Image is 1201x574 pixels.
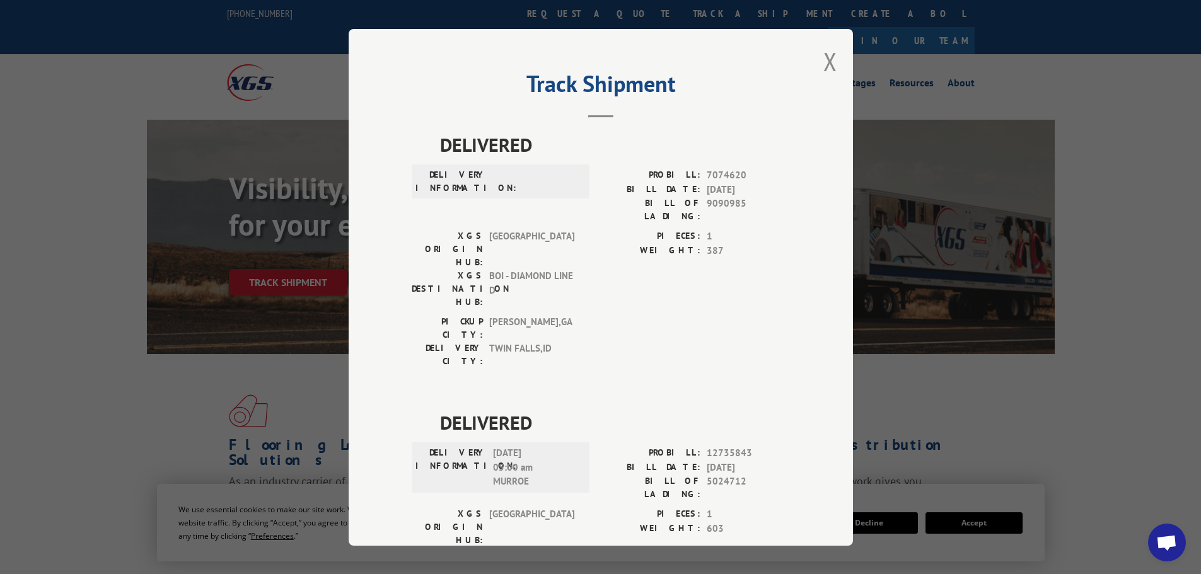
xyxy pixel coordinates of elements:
[707,182,790,197] span: [DATE]
[440,130,790,159] span: DELIVERED
[601,507,700,522] label: PIECES:
[412,342,483,368] label: DELIVERY CITY:
[601,243,700,258] label: WEIGHT:
[707,521,790,536] span: 603
[489,269,574,309] span: BOI - DIAMOND LINE D
[601,229,700,244] label: PIECES:
[412,315,483,342] label: PICKUP CITY:
[601,460,700,474] label: BILL DATE:
[1148,524,1186,561] div: Open chat
[412,269,483,309] label: XGS DESTINATION HUB:
[601,197,700,223] label: BILL OF LADING:
[707,197,790,223] span: 9090985
[601,182,700,197] label: BILL DATE:
[707,168,790,183] span: 7074620
[601,168,700,183] label: PROBILL:
[489,342,574,368] span: TWIN FALLS , ID
[489,315,574,342] span: [PERSON_NAME] , GA
[823,45,837,78] button: Close modal
[415,168,487,195] label: DELIVERY INFORMATION:
[412,507,483,547] label: XGS ORIGIN HUB:
[412,229,483,269] label: XGS ORIGIN HUB:
[707,507,790,522] span: 1
[412,75,790,99] h2: Track Shipment
[415,446,487,489] label: DELIVERY INFORMATION:
[601,446,700,461] label: PROBILL:
[489,507,574,547] span: [GEOGRAPHIC_DATA]
[601,521,700,536] label: WEIGHT:
[707,446,790,461] span: 12735843
[440,408,790,437] span: DELIVERED
[707,229,790,244] span: 1
[493,446,578,489] span: [DATE] 05:00 am MURROE
[601,474,700,501] label: BILL OF LADING:
[707,460,790,474] span: [DATE]
[489,229,574,269] span: [GEOGRAPHIC_DATA]
[707,474,790,501] span: 5024712
[707,243,790,258] span: 387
